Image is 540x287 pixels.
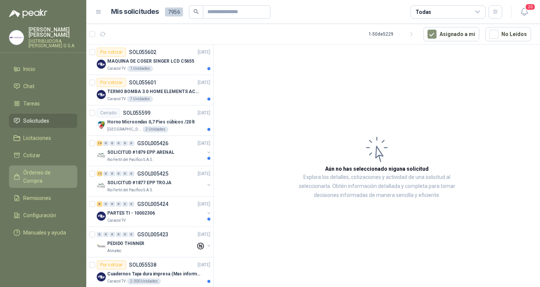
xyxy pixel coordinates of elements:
div: 0 [103,201,109,207]
a: 14 0 0 0 0 0 GSOL005426[DATE] Company LogoSOLICITUD #1879 EPP ARENALRio Fertil del Pacífico S.A.S. [97,139,212,163]
a: Configuración [9,208,77,222]
div: 1 - 50 de 5229 [369,28,417,40]
div: Cerrado [97,108,120,117]
p: GSOL005424 [137,201,168,207]
div: 12 [97,171,102,176]
p: SOL055601 [129,80,156,85]
img: Company Logo [97,60,106,69]
span: search [193,9,199,14]
p: Caracol TV [107,96,126,102]
img: Company Logo [97,181,106,190]
p: PEDIDO THINNER [107,240,144,247]
div: 0 [109,201,115,207]
button: 20 [517,5,531,19]
p: SOL055602 [129,50,156,55]
span: Licitaciones [23,134,51,142]
div: Por cotizar [97,48,126,57]
button: Asignado a mi [423,27,479,41]
h1: Mis solicitudes [111,6,159,17]
div: 2 Unidades [142,126,168,132]
a: Solicitudes [9,114,77,128]
a: Remisiones [9,191,77,205]
div: 0 [103,171,109,176]
p: TERMO BOMBA 3.0 HOME ELEMENTS ACERO INOX [107,88,201,95]
img: Company Logo [97,151,106,160]
a: Por cotizarSOL055602[DATE] Company LogoMAQUINA DE COSER SINGER LCD C5655Caracol TV1 Unidades [86,45,213,75]
h3: Aún no has seleccionado niguna solicitud [325,165,429,173]
span: 7956 [165,8,183,17]
div: 0 [122,171,128,176]
img: Company Logo [97,272,106,281]
a: CerradoSOL055599[DATE] Company LogoHorno Microondas 0,7 Pies cúbicos /20 lt[GEOGRAPHIC_DATA][PERS... [86,105,213,136]
span: Órdenes de Compra [23,168,70,185]
div: 0 [129,232,134,237]
p: [PERSON_NAME] [PERSON_NAME] [28,27,77,38]
a: 12 0 0 0 0 0 GSOL005425[DATE] Company LogoSOLICITUD #1877 EPP TROJARio Fertil del Pacífico S.A.S. [97,169,212,193]
div: Todas [415,8,431,16]
img: Company Logo [97,120,106,129]
a: Inicio [9,62,77,76]
span: Cotizar [23,151,40,159]
p: [DATE] [198,231,210,238]
img: Company Logo [97,212,106,221]
a: Órdenes de Compra [9,165,77,188]
p: SOL055538 [129,262,156,267]
p: SOLICITUD #1877 EPP TROJA [107,179,171,186]
div: 0 [129,141,134,146]
span: Inicio [23,65,35,73]
div: 0 [116,141,121,146]
p: Caracol TV [107,278,126,284]
img: Company Logo [97,242,106,251]
p: [DATE] [198,49,210,56]
a: Por cotizarSOL055601[DATE] Company LogoTERMO BOMBA 3.0 HOME ELEMENTS ACERO INOXCaracol TV7 Unidades [86,75,213,105]
a: 6 0 0 0 0 0 GSOL005424[DATE] Company LogoPARTES TI - 10002306Caracol TV [97,200,212,224]
span: Manuales y ayuda [23,228,66,237]
p: [GEOGRAPHIC_DATA][PERSON_NAME] [107,126,141,132]
p: PARTES TI - 10002306 [107,210,155,217]
p: Almatec [107,248,121,254]
div: 14 [97,141,102,146]
span: Solicitudes [23,117,49,125]
p: [DATE] [198,201,210,208]
a: Licitaciones [9,131,77,145]
p: [DATE] [198,79,210,86]
p: GSOL005423 [137,232,168,237]
div: 7 Unidades [127,96,153,102]
div: 0 [103,141,109,146]
span: Chat [23,82,34,90]
span: 20 [525,3,535,11]
div: 0 [116,232,121,237]
img: Company Logo [9,30,24,45]
p: Caracol TV [107,218,126,224]
div: 0 [116,171,121,176]
img: Company Logo [97,90,106,99]
p: Horno Microondas 0,7 Pies cúbicos /20 lt [107,119,195,126]
p: Caracol TV [107,66,126,72]
div: 0 [109,171,115,176]
p: DISTRIBUIDORA [PERSON_NAME] G S.A [28,39,77,48]
div: Por cotizar [97,78,126,87]
a: Manuales y ayuda [9,225,77,240]
div: 0 [122,232,128,237]
div: 0 [122,201,128,207]
p: Cuadernos Tapa dura impresa (Mas informacion en el adjunto) [107,270,201,278]
a: Tareas [9,96,77,111]
img: Logo peakr [9,9,47,18]
span: Tareas [23,99,40,108]
a: Chat [9,79,77,93]
p: GSOL005425 [137,171,168,176]
button: No Leídos [485,27,531,41]
a: 0 0 0 0 0 0 GSOL005423[DATE] Company LogoPEDIDO THINNERAlmatec [97,230,212,254]
div: 0 [129,171,134,176]
div: 6 [97,201,102,207]
p: [DATE] [198,140,210,147]
div: 0 [122,141,128,146]
div: 0 [97,232,102,237]
div: 0 [129,201,134,207]
p: [DATE] [198,261,210,269]
div: 0 [109,141,115,146]
div: 0 [109,232,115,237]
div: 0 [103,232,109,237]
span: Configuración [23,211,56,219]
a: Cotizar [9,148,77,162]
